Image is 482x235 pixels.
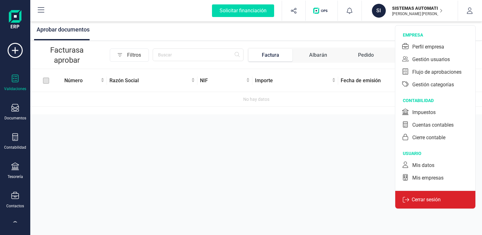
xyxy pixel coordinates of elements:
[4,145,26,150] div: Contabilidad
[412,81,454,89] div: Gestión categorías
[313,8,330,14] img: Logo de OPS
[403,150,475,157] div: usuario
[412,121,454,129] div: Cuentas contables
[412,109,436,116] div: Impuestos
[153,49,244,61] input: Buscar
[412,134,445,141] div: Cierre contable
[6,203,24,209] div: Contactos
[255,77,331,84] span: Importe
[9,10,21,30] img: Logo Finanedi
[262,51,279,59] div: Factura
[409,196,443,203] p: Cerrar sesión
[8,174,23,179] div: Tesorería
[392,11,443,16] p: [PERSON_NAME] [PERSON_NAME]
[341,77,398,84] span: Fecha de emisión
[4,116,26,121] div: Documentos
[37,26,90,33] span: Aprobar documentos
[33,96,479,103] div: No hay datos
[309,51,327,59] div: Albarán
[403,32,475,38] div: empresa
[110,49,149,62] button: Filtros
[4,86,26,91] div: Validaciones
[204,1,282,21] button: Solicitar financiación
[412,43,444,51] div: Perfil empresa
[403,97,475,104] div: contabilidad
[212,4,274,17] div: Solicitar financiación
[127,49,149,61] span: Filtros
[412,68,461,76] div: Flujo de aprobaciones
[372,4,386,18] div: SI
[392,5,443,11] p: SISTEMAS AUTOMATISMOS Y CUADROS ELECTRICOS SA
[369,1,450,21] button: SISISTEMAS AUTOMATISMOS Y CUADROS ELECTRICOS SA[PERSON_NAME] [PERSON_NAME]
[200,77,245,84] span: NIF
[412,56,450,63] div: Gestión usuarios
[64,77,99,84] span: Número
[412,162,434,169] div: Mis datos
[309,1,334,21] button: Logo de OPS
[412,174,444,182] div: Mis empresas
[40,45,94,65] p: Facturas a aprobar
[358,51,374,59] div: Pedido
[109,77,190,84] span: Razón Social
